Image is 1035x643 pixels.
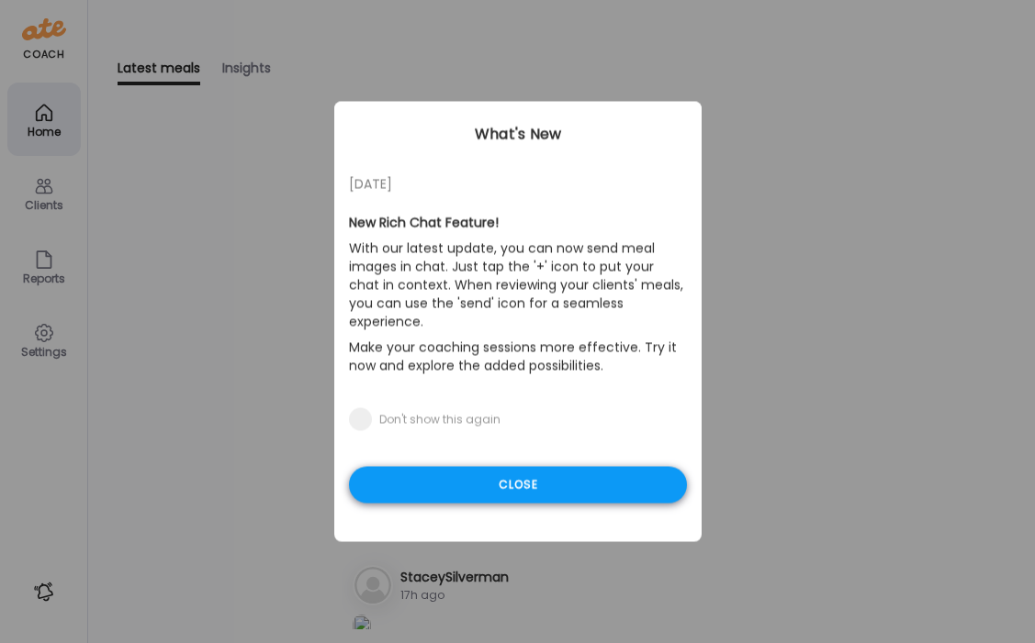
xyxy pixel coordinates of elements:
p: With our latest update, you can now send meal images in chat. Just tap the '+' icon to put your c... [349,236,687,335]
div: Don't show this again [379,413,501,427]
div: [DATE] [349,173,687,195]
div: What's New [334,124,702,146]
div: Close [349,467,687,504]
p: Make your coaching sessions more effective. Try it now and explore the added possibilities. [349,335,687,379]
b: New Rich Chat Feature! [349,214,499,232]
